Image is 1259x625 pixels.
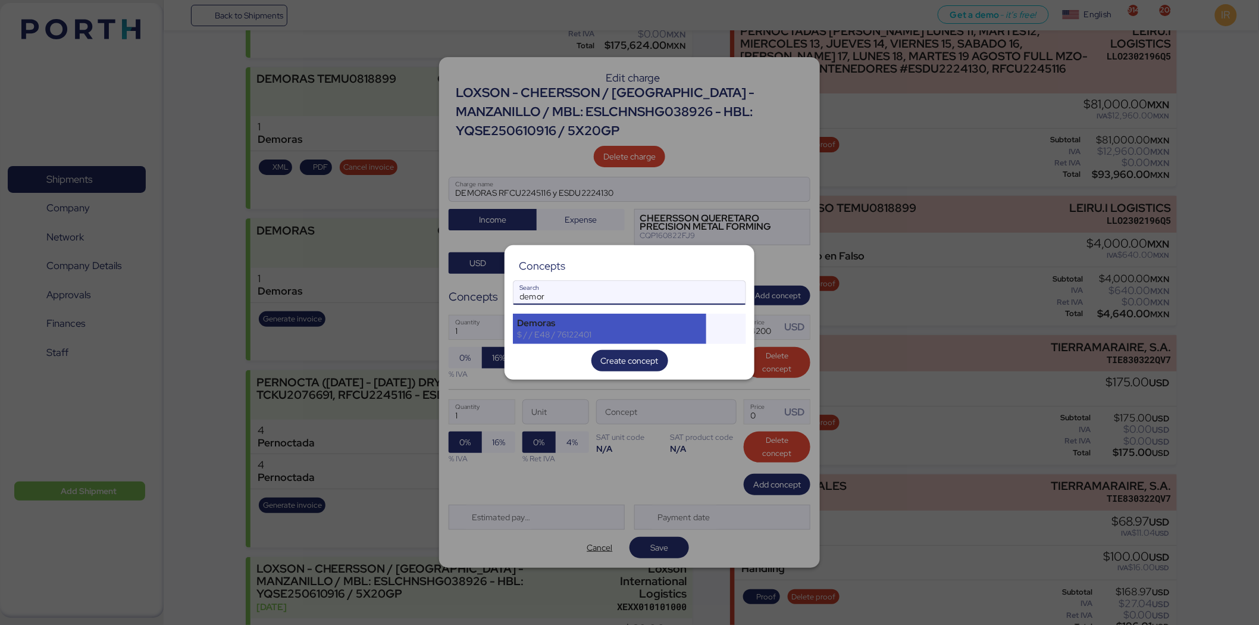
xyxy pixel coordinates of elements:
[517,318,702,329] div: Demoras
[513,281,746,305] input: Search
[517,329,702,340] div: $ / / E48 / 76122401
[601,354,659,368] span: Create concept
[519,261,566,271] div: Concepts
[591,350,668,371] button: Create concept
